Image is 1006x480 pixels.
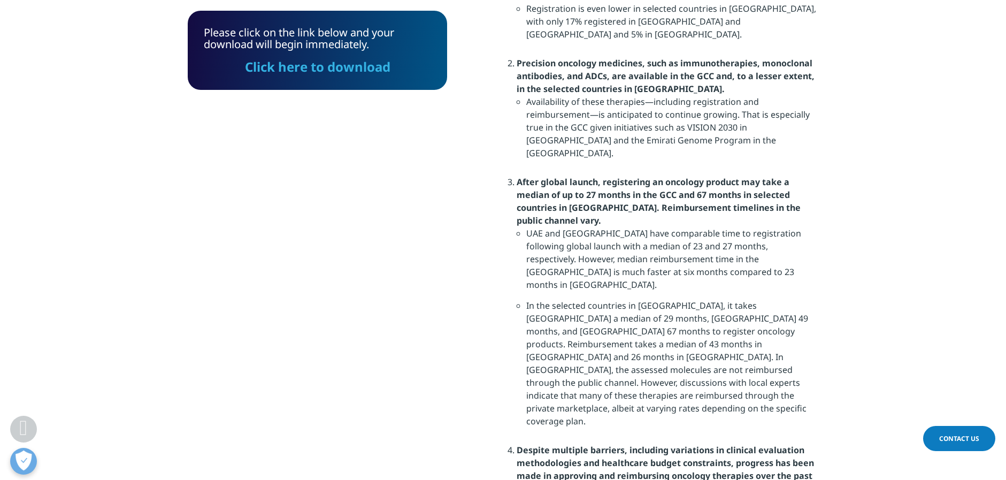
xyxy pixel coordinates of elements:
[526,95,819,167] li: Availability of these therapies—including registration and reimbursement—is anticipated to contin...
[517,57,815,95] strong: Precision oncology medicines, such as immunotherapies, monoclonal antibodies, and ADCs, are avail...
[10,448,37,475] button: Ouvrir le centre de préférences
[923,426,995,451] a: Contact Us
[204,27,431,74] div: Please click on the link below and your download will begin immediately.
[245,58,390,75] a: Click here to download
[526,227,819,299] li: UAE and [GEOGRAPHIC_DATA] have comparable time to registration following global launch with a med...
[517,176,801,226] strong: After global launch, registering an oncology product may take a median of up to 27 months in the ...
[939,434,979,443] span: Contact Us
[526,2,819,49] li: Registration is even lower in selected countries in [GEOGRAPHIC_DATA], with only 17% registered i...
[526,299,819,436] li: In the selected countries in [GEOGRAPHIC_DATA], it takes [GEOGRAPHIC_DATA] a median of 29 months,...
